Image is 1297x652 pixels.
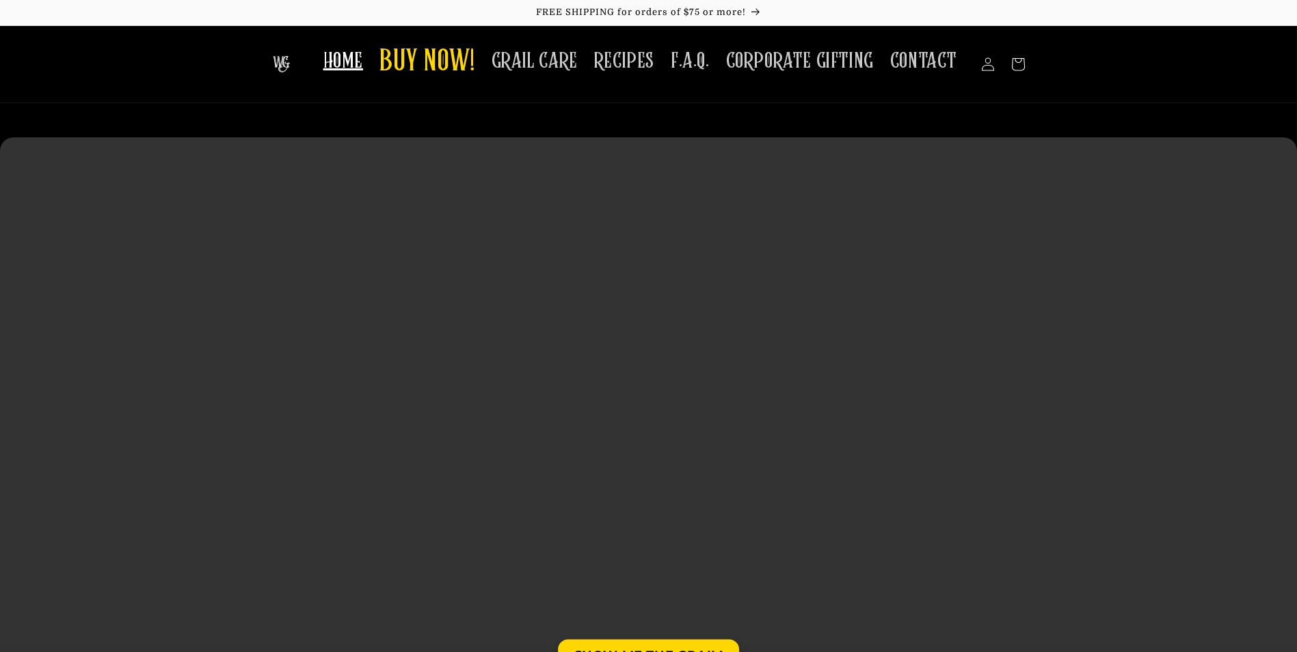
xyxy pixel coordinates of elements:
span: BUY NOW! [379,44,475,81]
a: F.A.Q. [663,40,718,83]
span: GRAIL CARE [492,48,578,74]
img: The Whiskey Grail [273,56,290,72]
span: CORPORATE GIFTING [726,48,874,74]
a: GRAIL CARE [483,40,586,83]
a: HOME [315,40,371,83]
a: CONTACT [882,40,965,83]
a: RECIPES [586,40,663,83]
p: FREE SHIPPING for orders of $75 or more! [14,7,1283,18]
a: CORPORATE GIFTING [718,40,882,83]
a: BUY NOW! [371,36,483,90]
span: RECIPES [594,48,654,74]
span: HOME [323,48,363,74]
span: CONTACT [890,48,957,74]
span: F.A.Q. [671,48,710,74]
